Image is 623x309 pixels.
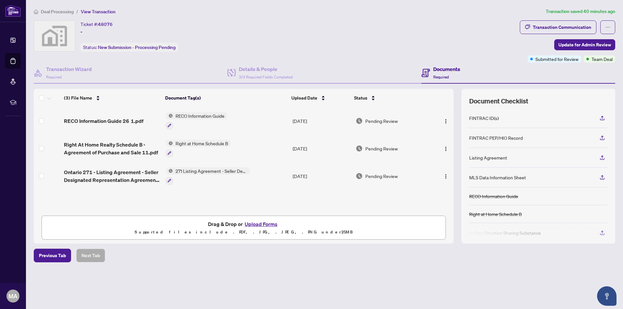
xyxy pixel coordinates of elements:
img: logo [5,5,21,17]
img: Logo [443,174,448,179]
button: Logo [441,171,451,181]
span: Required [433,75,449,79]
h4: Transaction Wizard [46,65,92,73]
img: Status Icon [166,167,173,174]
div: Ticket #: [80,20,113,28]
span: Right at Home Schedule B [173,140,231,147]
span: Previous Tab [39,250,66,261]
button: Update for Admin Review [554,39,615,50]
span: RECO Information Guide 26 1.pdf [64,117,143,125]
h4: Details & People [239,65,293,73]
button: Logo [441,116,451,126]
span: Deal Processing [41,9,74,15]
div: Listing Agreement [469,154,507,161]
li: / [76,8,78,15]
button: Open asap [597,286,617,306]
span: MA [8,291,18,301]
div: Transaction Communication [533,22,591,32]
img: Document Status [356,145,363,152]
img: Document Status [356,117,363,125]
img: Logo [443,119,448,124]
span: Submitted for Review [535,55,579,63]
span: Pending Review [365,145,398,152]
button: Status IconRECO Information Guide [166,112,227,129]
span: Document Checklist [469,97,528,106]
span: - [80,28,82,36]
span: home [34,9,38,14]
span: Update for Admin Review [558,40,611,50]
span: View Transaction [81,9,116,15]
img: Logo [443,146,448,151]
span: Upload Date [291,94,317,101]
img: Document Status [356,172,363,180]
div: Status: [80,43,178,52]
span: Status [354,94,367,101]
span: Pending Review [365,172,398,180]
img: svg%3e [34,21,75,51]
th: Status [351,89,430,107]
span: Team Deal [592,55,613,63]
span: Required [46,75,62,79]
span: ellipsis [605,25,610,30]
td: [DATE] [290,162,353,190]
span: (3) File Name [64,94,92,101]
span: 3/3 Required Fields Completed [239,75,293,79]
button: Next Tab [76,249,105,262]
article: Transaction saved 40 minutes ago [546,8,615,15]
th: (3) File Name [61,89,163,107]
div: FINTRAC ID(s) [469,114,499,122]
span: Pending Review [365,117,398,125]
div: RECO Information Guide [469,193,518,200]
td: [DATE] [290,107,353,135]
span: 271 Listing Agreement - Seller Designated Representation Agreement Authority to Offer for Sale [173,167,250,174]
button: Previous Tab [34,249,71,262]
span: Ontario 271 - Listing Agreement - Seller Designated Representation Agreement - Authority to Offer... [64,168,160,184]
span: New Submission - Processing Pending [98,44,176,50]
div: FINTRAC PEP/HIO Record [469,134,523,141]
span: Right At Home Realty Schedule B - Agreement of Purchase and Sale 11.pdf [64,141,160,156]
th: Upload Date [289,89,351,107]
button: Upload Forms [243,220,279,228]
button: Transaction Communication [520,20,596,34]
td: [DATE] [290,135,353,162]
h4: Documents [433,65,460,73]
span: Drag & Drop or [208,220,279,228]
button: Logo [441,143,451,154]
th: Document Tag(s) [163,89,289,107]
div: MLS Data Information Sheet [469,174,526,181]
span: 48076 [98,21,113,27]
img: Status Icon [166,140,173,147]
div: Right at Home Schedule B [469,210,522,218]
img: Status Icon [166,112,173,119]
span: Drag & Drop orUpload FormsSupported files include .PDF, .JPG, .JPEG, .PNG under25MB [42,216,446,240]
span: RECO Information Guide [173,112,227,119]
button: Status IconRight at Home Schedule B [166,140,231,157]
p: Supported files include .PDF, .JPG, .JPEG, .PNG under 25 MB [46,228,442,236]
button: Status Icon271 Listing Agreement - Seller Designated Representation Agreement Authority to Offer ... [166,167,250,184]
